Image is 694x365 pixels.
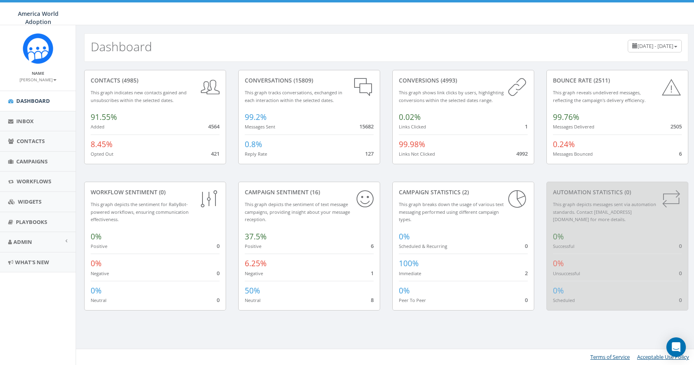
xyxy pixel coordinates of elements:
[245,139,262,150] span: 0.8%
[91,89,187,103] small: This graph indicates new contacts gained and unsubscribes within the selected dates.
[91,151,113,157] small: Opted Out
[670,123,682,130] span: 2505
[91,112,117,122] span: 91.55%
[16,158,48,165] span: Campaigns
[399,151,435,157] small: Links Not Clicked
[553,188,682,196] div: Automation Statistics
[679,296,682,304] span: 0
[399,89,504,103] small: This graph shows link clicks by users, highlighting conversions within the selected dates range.
[20,77,57,83] small: [PERSON_NAME]
[91,270,109,276] small: Negative
[245,112,267,122] span: 99.2%
[592,76,610,84] span: (2511)
[91,201,189,222] small: This graph depicts the sentiment for RallyBot-powered workflows, ensuring communication effective...
[359,123,374,130] span: 15682
[211,150,220,157] span: 421
[245,89,342,103] small: This graph tracks conversations, exchanged in each interaction within the selected dates.
[553,270,580,276] small: Unsuccessful
[525,123,528,130] span: 1
[245,124,275,130] small: Messages Sent
[16,117,34,125] span: Inbox
[553,201,656,222] small: This graph depicts messages sent via automation standards. Contact [EMAIL_ADDRESS][DOMAIN_NAME] f...
[292,76,313,84] span: (15809)
[553,112,579,122] span: 99.76%
[553,139,575,150] span: 0.24%
[245,151,267,157] small: Reply Rate
[217,242,220,250] span: 0
[553,76,682,85] div: Bounce Rate
[245,243,261,249] small: Positive
[217,296,220,304] span: 0
[18,198,41,205] span: Widgets
[399,270,421,276] small: Immediate
[371,296,374,304] span: 8
[399,201,504,222] small: This graph breaks down the usage of various text messaging performed using different campaign types.
[17,178,51,185] span: Workflows
[245,201,350,222] small: This graph depicts the sentiment of text message campaigns, providing insight about your message ...
[91,76,220,85] div: contacts
[245,76,374,85] div: conversations
[525,242,528,250] span: 0
[120,76,138,84] span: (4985)
[399,139,425,150] span: 99.98%
[399,258,419,269] span: 100%
[623,188,631,196] span: (0)
[679,150,682,157] span: 6
[525,296,528,304] span: 0
[245,258,267,269] span: 6.25%
[553,89,646,103] small: This graph reveals undelivered messages, reflecting the campaign's delivery efficiency.
[553,124,594,130] small: Messages Delivered
[399,231,410,242] span: 0%
[245,270,263,276] small: Negative
[553,243,574,249] small: Successful
[245,188,374,196] div: Campaign Sentiment
[365,150,374,157] span: 127
[553,151,593,157] small: Messages Bounced
[439,76,457,84] span: (4993)
[16,97,50,104] span: Dashboard
[371,242,374,250] span: 6
[18,10,59,26] span: America World Adoption
[553,285,564,296] span: 0%
[245,297,261,303] small: Neutral
[91,297,107,303] small: Neutral
[13,238,32,246] span: Admin
[91,231,102,242] span: 0%
[245,285,260,296] span: 50%
[399,76,528,85] div: conversions
[679,269,682,277] span: 0
[399,112,421,122] span: 0.02%
[399,188,528,196] div: Campaign Statistics
[217,269,220,277] span: 0
[91,40,152,53] h2: Dashboard
[91,258,102,269] span: 0%
[553,258,564,269] span: 0%
[91,124,104,130] small: Added
[399,297,426,303] small: Peer To Peer
[399,243,447,249] small: Scheduled & Recurring
[16,218,47,226] span: Playbooks
[637,42,673,50] span: [DATE] - [DATE]
[208,123,220,130] span: 4564
[461,188,469,196] span: (2)
[20,76,57,83] a: [PERSON_NAME]
[245,231,267,242] span: 37.5%
[23,33,53,64] img: Rally_Corp_Icon.png
[371,269,374,277] span: 1
[553,297,575,303] small: Scheduled
[91,188,220,196] div: Workflow Sentiment
[17,137,45,145] span: Contacts
[15,259,49,266] span: What's New
[666,337,686,357] div: Open Intercom Messenger
[399,124,426,130] small: Links Clicked
[679,242,682,250] span: 0
[516,150,528,157] span: 4992
[553,231,564,242] span: 0%
[91,139,113,150] span: 8.45%
[399,285,410,296] span: 0%
[309,188,320,196] span: (16)
[525,269,528,277] span: 2
[32,70,44,76] small: Name
[637,353,689,361] a: Acceptable Use Policy
[157,188,165,196] span: (0)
